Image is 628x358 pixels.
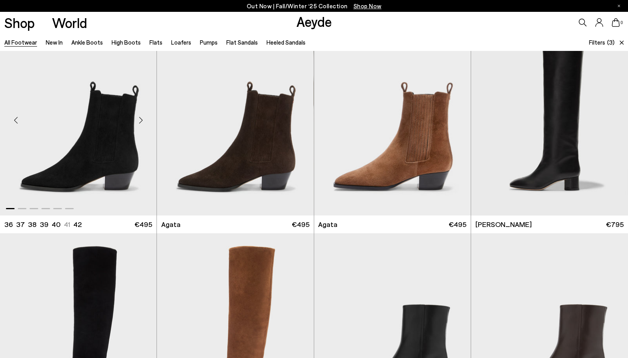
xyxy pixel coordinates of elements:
ul: variant [4,219,79,229]
a: High Boots [112,39,141,46]
div: Next slide [129,108,153,132]
a: Aeyde [296,13,332,30]
a: World [52,16,87,30]
a: 6 / 6 1 / 6 2 / 6 3 / 6 4 / 6 5 / 6 6 / 6 1 / 6 Next slide Previous slide [314,19,471,216]
span: €495 [134,219,152,229]
span: 0 [620,21,624,25]
li: 40 [52,219,61,229]
div: 1 / 6 [157,19,313,216]
a: Ankle Boots [71,39,103,46]
a: Flats [149,39,162,46]
span: Navigate to /collections/new-in [354,2,382,9]
span: Filters [589,39,605,46]
span: Agata [161,219,181,229]
img: Willa Leather Over-Knee Boots [471,19,628,216]
img: Agata Suede Ankle Boots [313,19,470,216]
a: 6 / 6 1 / 6 2 / 6 3 / 6 4 / 6 5 / 6 6 / 6 1 / 6 Next slide Previous slide [157,19,313,216]
a: Agata €495 [157,216,313,233]
img: Agata Suede Ankle Boots [157,19,313,216]
a: Shop [4,16,35,30]
div: 2 / 6 [471,19,627,216]
a: Flat Sandals [226,39,258,46]
li: 39 [40,219,48,229]
div: 2 / 6 [313,19,470,216]
img: Agata Suede Ankle Boots [157,19,313,216]
li: 38 [28,219,37,229]
div: 2 / 6 [157,19,313,216]
img: Agata Suede Ankle Boots [471,19,627,216]
a: New In [46,39,63,46]
a: 0 [612,18,620,27]
li: 36 [4,219,13,229]
a: Loafers [171,39,191,46]
span: [PERSON_NAME] [475,219,532,229]
span: (3) [607,38,615,47]
div: 1 / 6 [314,19,471,216]
span: €495 [292,219,309,229]
span: €495 [449,219,466,229]
div: Previous slide [4,108,28,132]
img: Agata Suede Ankle Boots [314,19,471,216]
a: Heeled Sandals [266,39,306,46]
a: Pumps [200,39,218,46]
p: Out Now | Fall/Winter ‘25 Collection [247,1,382,11]
li: 42 [73,219,82,229]
a: All Footwear [4,39,37,46]
a: Agata €495 [314,216,471,233]
a: [PERSON_NAME] €795 [471,216,628,233]
span: €795 [606,219,624,229]
li: 37 [16,219,25,229]
span: Agata [318,219,337,229]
